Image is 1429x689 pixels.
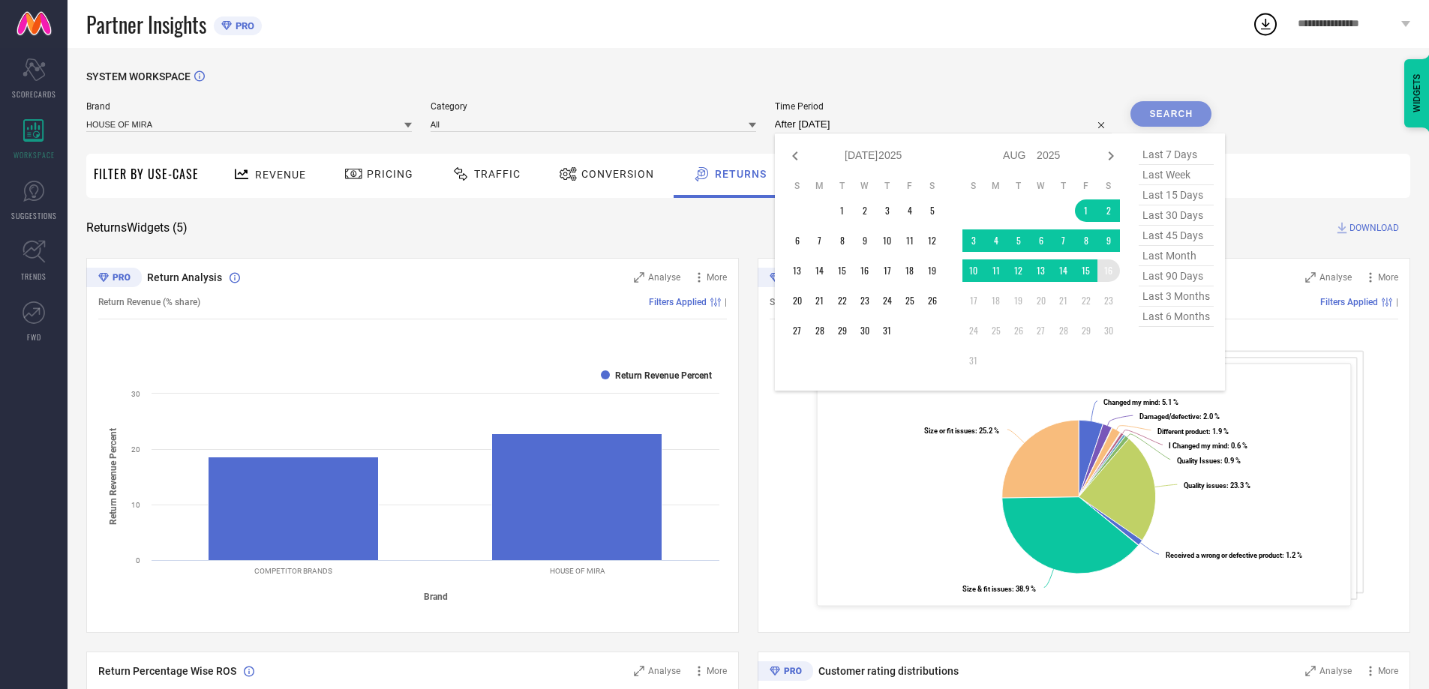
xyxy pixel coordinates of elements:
[924,427,999,435] text: : 25.2 %
[775,115,1112,133] input: Select time period
[962,585,1036,593] text: : 38.9 %
[899,289,921,312] td: Fri Jul 25 2025
[831,180,854,192] th: Tuesday
[86,101,412,112] span: Brand
[1139,205,1214,226] span: last 30 days
[809,229,831,252] td: Mon Jul 07 2025
[1030,180,1052,192] th: Wednesday
[1319,272,1352,283] span: Analyse
[786,259,809,282] td: Sun Jul 13 2025
[962,319,985,342] td: Sun Aug 24 2025
[94,165,199,183] span: Filter By Use-Case
[1052,259,1075,282] td: Thu Aug 14 2025
[14,149,55,160] span: WORKSPACE
[876,199,899,222] td: Thu Jul 03 2025
[1252,10,1279,37] div: Open download list
[786,147,804,165] div: Previous month
[1030,289,1052,312] td: Wed Aug 20 2025
[854,229,876,252] td: Wed Jul 09 2025
[854,180,876,192] th: Wednesday
[899,199,921,222] td: Fri Jul 04 2025
[962,229,985,252] td: Sun Aug 03 2025
[876,180,899,192] th: Thursday
[634,666,644,676] svg: Zoom
[962,585,1012,593] tspan: Size & fit issues
[809,259,831,282] td: Mon Jul 14 2025
[131,445,140,454] text: 20
[1075,289,1097,312] td: Fri Aug 22 2025
[809,319,831,342] td: Mon Jul 28 2025
[985,229,1007,252] td: Mon Aug 04 2025
[1103,398,1178,406] text: : 5.1 %
[1320,297,1378,307] span: Filters Applied
[921,289,944,312] td: Sat Jul 26 2025
[1052,289,1075,312] td: Thu Aug 21 2025
[786,319,809,342] td: Sun Jul 27 2025
[1139,246,1214,266] span: last month
[1030,259,1052,282] td: Wed Aug 13 2025
[707,272,727,283] span: More
[818,665,959,677] span: Customer rating distributions
[86,220,188,235] span: Returns Widgets ( 5 )
[232,20,254,31] span: PRO
[758,268,813,290] div: Premium
[854,199,876,222] td: Wed Jul 02 2025
[758,661,813,684] div: Premium
[831,259,854,282] td: Tue Jul 15 2025
[854,319,876,342] td: Wed Jul 30 2025
[1097,259,1120,282] td: Sat Aug 16 2025
[962,180,985,192] th: Sunday
[1139,412,1220,421] text: : 2.0 %
[1139,266,1214,286] span: last 90 days
[962,289,985,312] td: Sun Aug 17 2025
[921,259,944,282] td: Sat Jul 19 2025
[831,289,854,312] td: Tue Jul 22 2025
[1184,481,1250,490] text: : 23.3 %
[1097,289,1120,312] td: Sat Aug 23 2025
[876,319,899,342] td: Thu Jul 31 2025
[1177,457,1220,465] tspan: Quality Issues
[1007,319,1030,342] td: Tue Aug 26 2025
[1102,147,1120,165] div: Next month
[615,370,712,381] text: Return Revenue Percent
[1097,319,1120,342] td: Sat Aug 30 2025
[770,297,864,307] span: Sold Quantity (% share)
[962,259,985,282] td: Sun Aug 10 2025
[854,289,876,312] td: Wed Jul 23 2025
[136,556,140,565] text: 0
[1157,427,1229,436] text: : 1.9 %
[786,229,809,252] td: Sun Jul 06 2025
[1007,289,1030,312] td: Tue Aug 19 2025
[715,168,767,180] span: Returns
[1097,199,1120,222] td: Sat Aug 02 2025
[131,501,140,509] text: 10
[255,169,306,181] span: Revenue
[921,229,944,252] td: Sat Jul 12 2025
[1097,180,1120,192] th: Saturday
[921,199,944,222] td: Sat Jul 05 2025
[985,289,1007,312] td: Mon Aug 18 2025
[1139,145,1214,165] span: last 7 days
[86,268,142,290] div: Premium
[1396,297,1398,307] span: |
[1030,319,1052,342] td: Wed Aug 27 2025
[1319,666,1352,676] span: Analyse
[108,428,119,525] tspan: Return Revenue Percent
[1075,229,1097,252] td: Fri Aug 08 2025
[634,272,644,283] svg: Zoom
[649,297,707,307] span: Filters Applied
[550,567,605,575] text: HOUSE OF MIRA
[581,168,654,180] span: Conversion
[98,665,236,677] span: Return Percentage Wise ROS
[1007,180,1030,192] th: Tuesday
[1305,666,1316,676] svg: Zoom
[962,349,985,372] td: Sun Aug 31 2025
[1139,226,1214,246] span: last 45 days
[786,180,809,192] th: Sunday
[1030,229,1052,252] td: Wed Aug 06 2025
[1349,220,1399,235] span: DOWNLOAD
[921,180,944,192] th: Saturday
[147,271,222,283] span: Return Analysis
[1139,286,1214,307] span: last 3 months
[899,180,921,192] th: Friday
